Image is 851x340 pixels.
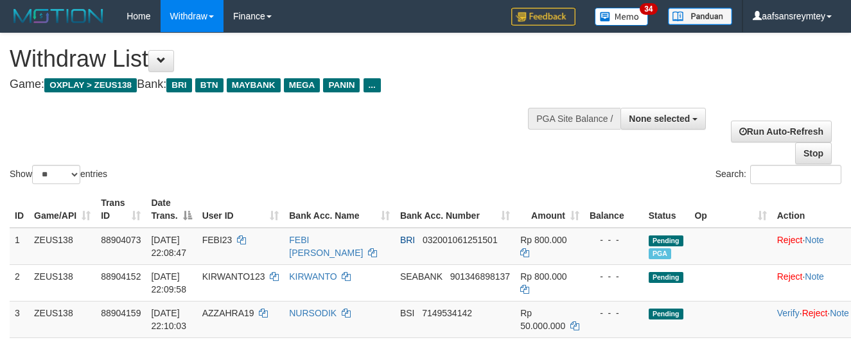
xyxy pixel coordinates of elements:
span: Pending [649,309,683,319]
span: [DATE] 22:10:03 [151,308,186,331]
div: - - - [590,307,638,319]
label: Search: [715,165,841,184]
span: 34 [640,3,657,15]
span: PANIN [323,78,360,92]
a: Verify [777,308,800,318]
th: Game/API: activate to sort column ascending [29,191,96,228]
span: ... [364,78,381,92]
div: - - - [590,270,638,283]
td: 1 [10,228,29,265]
span: Rp 800.000 [520,235,566,245]
span: BTN [195,78,224,92]
a: FEBI [PERSON_NAME] [289,235,363,258]
a: NURSODIK [289,308,337,318]
img: panduan.png [668,8,732,25]
a: KIRWANTO [289,271,337,282]
input: Search: [750,165,841,184]
span: Copy 7149534142 to clipboard [422,308,472,318]
th: Op: activate to sort column ascending [689,191,771,228]
h4: Game: Bank: [10,78,554,91]
td: ZEUS138 [29,264,96,301]
td: 2 [10,264,29,301]
span: Pending [649,235,683,246]
span: 88904073 [101,235,141,245]
span: OXPLAY > ZEUS138 [44,78,137,92]
img: MOTION_logo.png [10,6,107,26]
th: User ID: activate to sort column ascending [197,191,285,228]
span: BSI [400,308,415,318]
th: Bank Acc. Name: activate to sort column ascending [284,191,395,228]
span: [DATE] 22:08:47 [151,235,186,258]
span: Copy 901346898137 to clipboard [450,271,510,282]
button: None selected [620,108,706,130]
span: BRI [166,78,191,92]
td: ZEUS138 [29,228,96,265]
a: Reject [802,308,828,318]
a: Note [805,271,824,282]
a: Run Auto-Refresh [731,121,832,142]
a: Note [830,308,849,318]
a: Reject [777,235,803,245]
span: Rp 50.000.000 [520,308,565,331]
th: Status [644,191,690,228]
td: 3 [10,301,29,337]
label: Show entries [10,165,107,184]
th: Bank Acc. Number: activate to sort column ascending [395,191,515,228]
span: MAYBANK [227,78,281,92]
select: Showentries [32,165,80,184]
th: Amount: activate to sort column ascending [515,191,584,228]
span: SEABANK [400,271,443,282]
span: BRI [400,235,415,245]
th: Balance [584,191,644,228]
img: Feedback.jpg [511,8,575,26]
span: MEGA [284,78,320,92]
th: Trans ID: activate to sort column ascending [96,191,146,228]
span: Pending [649,272,683,283]
span: 88904159 [101,308,141,318]
span: 88904152 [101,271,141,282]
h1: Withdraw List [10,46,554,72]
span: FEBI23 [202,235,232,245]
a: Note [805,235,824,245]
span: Rp 800.000 [520,271,566,282]
span: [DATE] 22:09:58 [151,271,186,294]
span: Marked by aaftrukkakada [649,248,671,259]
div: - - - [590,234,638,246]
span: AZZAHRA19 [202,308,254,318]
img: Button%20Memo.svg [595,8,649,26]
span: Copy 032001061251501 to clipboard [423,235,498,245]
div: PGA Site Balance / [528,108,620,130]
th: Date Trans.: activate to sort column descending [146,191,197,228]
span: None selected [629,114,690,124]
span: KIRWANTO123 [202,271,265,282]
th: ID [10,191,29,228]
td: ZEUS138 [29,301,96,337]
a: Stop [795,142,832,164]
a: Reject [777,271,803,282]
